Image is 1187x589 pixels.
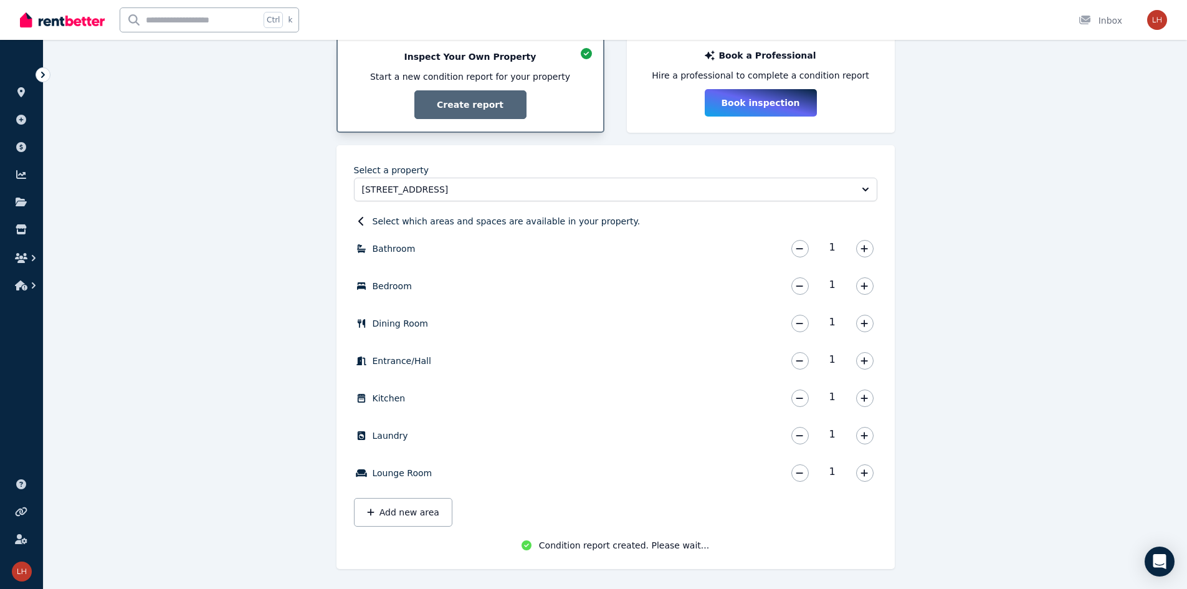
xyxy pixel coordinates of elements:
label: Bathroom [373,242,416,255]
span: Start a new condition report for your property [370,70,570,83]
span: 1 [813,464,852,482]
span: 1 [813,352,852,370]
span: 1 [813,315,852,332]
p: Book a Professional [718,49,816,62]
img: Leandro Hsiung [1147,10,1167,30]
p: Select which areas and spaces are available in your property. [373,215,641,227]
button: Add new area [354,498,452,527]
div: Inbox [1079,14,1122,27]
span: Condition report created. Please wait... [539,539,709,552]
span: [STREET_ADDRESS] [362,183,852,196]
span: 1 [813,277,852,295]
p: Inspect Your Own Property [404,50,536,63]
button: [STREET_ADDRESS] [354,178,877,201]
span: Hire a professional to complete a condition report [652,69,869,82]
label: Kitchen [373,392,406,405]
img: RentBetter [20,11,105,29]
span: Ctrl [264,12,283,28]
div: Open Intercom Messenger [1145,547,1175,577]
span: ORGANISE [10,69,49,77]
img: Leandro Hsiung [12,562,32,582]
label: Select a property [354,165,429,175]
label: Dining Room [373,317,429,330]
span: k [288,15,292,25]
span: 1 [813,390,852,407]
span: 1 [813,240,852,257]
label: Lounge Room [373,467,432,479]
span: 1 [813,427,852,444]
button: Book inspection [705,89,817,117]
label: Laundry [373,429,408,442]
label: Bedroom [373,280,412,292]
label: Entrance/Hall [373,355,431,367]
